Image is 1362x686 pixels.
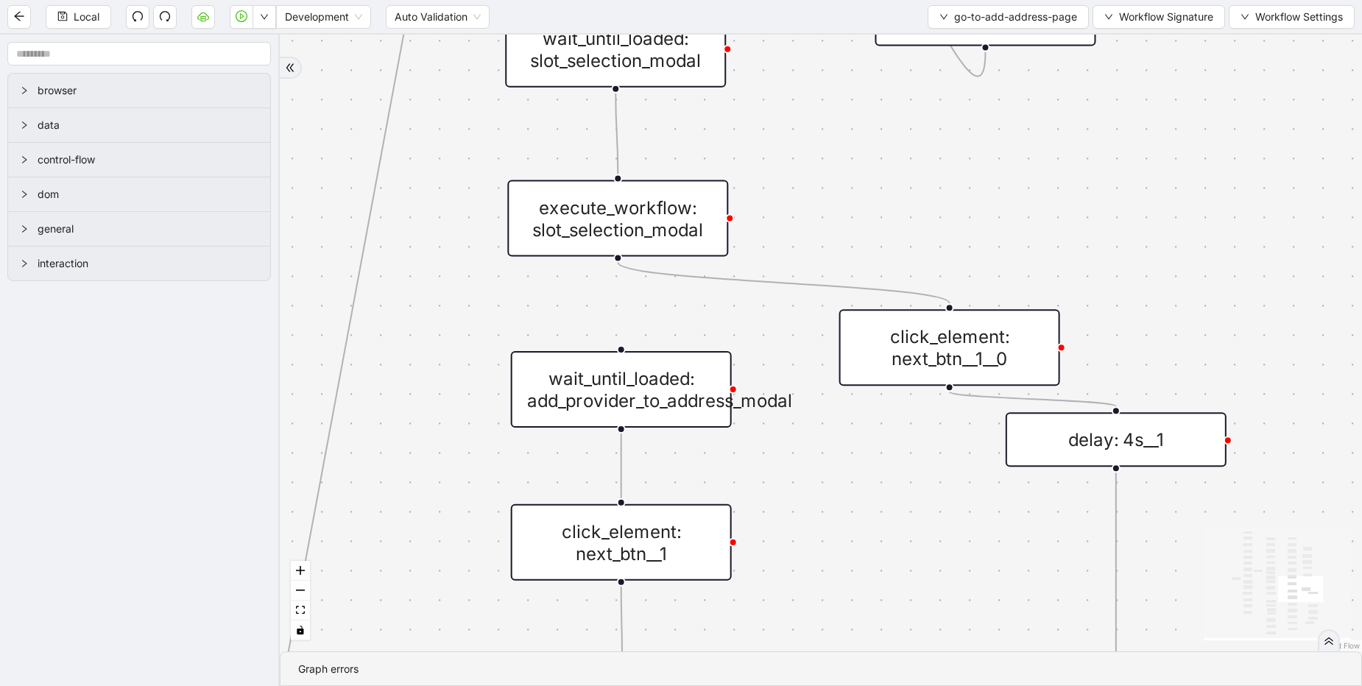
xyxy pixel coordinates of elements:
[615,93,618,174] g: Edge from wait_until_loaded: slot_selection_modal to execute_workflow: slot_selection_modal
[291,581,310,601] button: zoom out
[950,392,1116,406] g: Edge from click_element: next_btn__1__0 to delay: 4s__1
[38,255,258,272] span: interaction
[8,143,270,177] div: control-flow
[197,10,209,22] span: cloud-server
[618,263,949,304] g: Edge from execute_workflow: slot_selection_modal to click_element: next_btn__1__0
[132,10,144,22] span: undo
[7,5,31,29] button: arrow-left
[38,152,258,168] span: control-flow
[46,5,111,29] button: saveLocal
[8,247,270,280] div: interaction
[1229,5,1355,29] button: downWorkflow Settings
[20,121,29,130] span: right
[1255,9,1343,25] span: Workflow Settings
[839,309,1060,386] div: click_element: next_btn__1__0
[57,11,68,21] span: save
[159,10,171,22] span: redo
[505,11,726,88] div: wait_until_loaded: slot_selection_modal
[1119,9,1213,25] span: Workflow Signature
[939,13,948,21] span: down
[1093,5,1225,29] button: downWorkflow Signature
[253,5,276,29] button: down
[20,259,29,268] span: right
[38,82,258,99] span: browser
[1104,13,1113,21] span: down
[260,13,269,21] span: down
[74,9,99,25] span: Local
[1324,636,1334,646] span: double-right
[1241,13,1249,21] span: down
[954,9,1077,25] span: go-to-add-address-page
[395,6,481,28] span: Auto Validation
[285,63,295,73] span: double-right
[20,190,29,199] span: right
[298,661,1344,677] div: Graph errors
[507,180,728,257] div: execute_workflow: slot_selection_modal
[8,108,270,142] div: data
[38,221,258,237] span: general
[511,504,732,581] div: click_element: next_btn__1
[928,5,1089,29] button: downgo-to-add-address-page
[230,5,253,29] button: play-circle
[291,601,310,620] button: fit view
[8,74,270,107] div: browser
[285,6,362,28] span: Development
[291,620,310,640] button: toggle interactivity
[126,5,149,29] button: undo
[8,177,270,211] div: dom
[511,351,732,428] div: wait_until_loaded: add_provider_to_address_modal
[20,224,29,233] span: right
[1322,641,1360,650] a: React Flow attribution
[1006,412,1227,467] div: delay: 4s__1
[621,587,622,662] g: Edge from click_element: next_btn__1 to wait_until_loaded: notice_modal
[8,212,270,246] div: general
[291,561,310,581] button: zoom in
[38,186,258,202] span: dom
[13,10,25,22] span: arrow-left
[153,5,177,29] button: redo
[191,5,215,29] button: cloud-server
[20,155,29,164] span: right
[20,86,29,95] span: right
[236,10,247,22] span: play-circle
[38,117,258,133] span: data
